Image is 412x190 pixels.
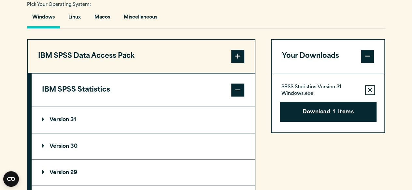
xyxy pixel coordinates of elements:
[281,84,360,97] p: SPSS Statistics Version 31 Windows.exe
[32,133,255,159] summary: Version 30
[32,107,255,133] summary: Version 31
[32,73,255,107] button: IBM SPSS Statistics
[272,73,385,132] div: Your Downloads
[28,40,255,73] button: IBM SPSS Data Access Pack
[42,170,77,175] p: Version 29
[3,171,19,187] button: Open CMP widget
[42,117,76,122] p: Version 31
[27,10,60,28] button: Windows
[119,10,163,28] button: Miscellaneous
[89,10,115,28] button: Macos
[27,3,91,7] span: Pick Your Operating System:
[42,144,78,149] p: Version 30
[63,10,86,28] button: Linux
[333,108,335,117] span: 1
[32,159,255,185] summary: Version 29
[272,40,385,73] button: Your Downloads
[280,102,376,122] button: Download1Items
